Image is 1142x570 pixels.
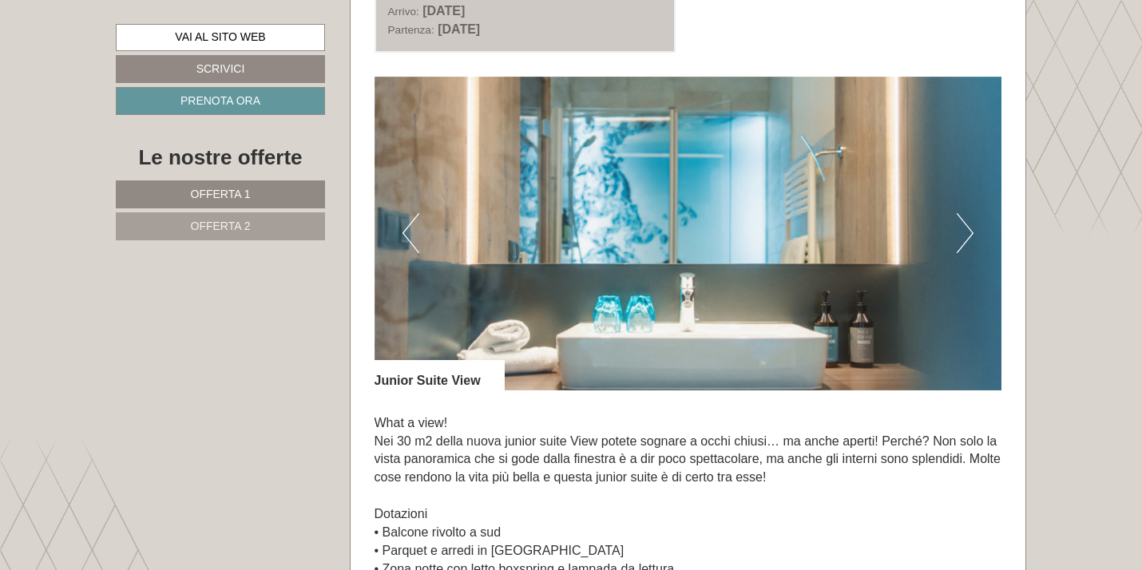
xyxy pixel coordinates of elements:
[116,87,325,115] a: Prenota ora
[402,213,419,253] button: Previous
[375,360,505,390] div: Junior Suite View
[388,24,434,36] small: Partenza:
[422,4,465,18] b: [DATE]
[375,77,1002,390] img: image
[957,213,973,253] button: Next
[388,6,419,18] small: Arrivo:
[191,220,251,232] span: Offerta 2
[438,22,480,36] b: [DATE]
[116,55,325,83] a: Scrivici
[116,143,325,172] div: Le nostre offerte
[191,188,251,200] span: Offerta 1
[116,24,325,51] a: Vai al sito web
